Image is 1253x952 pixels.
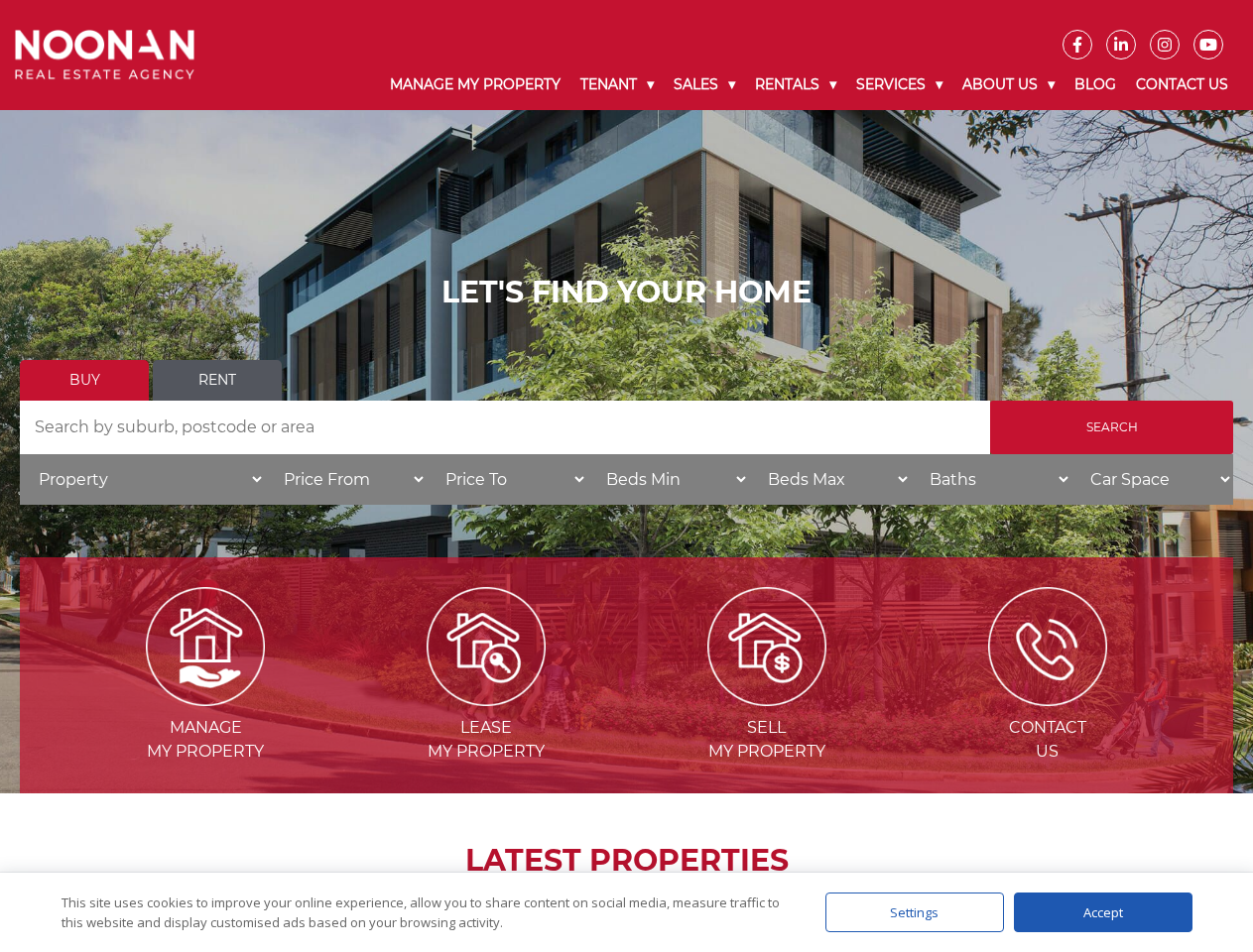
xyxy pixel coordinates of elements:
a: Rent [153,360,282,401]
img: Noonan Real Estate Agency [15,30,194,79]
a: Lease my property Leasemy Property [348,636,625,761]
a: Manage my Property Managemy Property [67,636,344,761]
img: Manage my Property [146,587,265,706]
h2: LATEST PROPERTIES [69,843,1184,879]
div: Settings [825,892,1004,932]
a: Sell my property Sellmy Property [629,636,906,761]
a: Tenant [570,59,664,110]
span: Sell my Property [629,716,906,764]
span: Lease my Property [348,716,625,764]
a: Sales [664,59,745,110]
a: ICONS ContactUs [909,636,1186,761]
a: Manage My Property [380,59,570,110]
a: About Us [952,59,1065,110]
img: Lease my property [427,587,546,706]
a: Rentals [745,59,846,110]
div: This site uses cookies to improve your online experience, allow you to share content on social me... [62,892,786,932]
input: Search by suburb, postcode or area [20,401,990,454]
img: Sell my property [707,587,826,706]
a: Contact Us [1126,59,1238,110]
a: Buy [20,360,149,401]
span: Contact Us [909,716,1186,764]
img: ICONS [988,587,1107,706]
div: Accept [1014,892,1192,932]
h1: LET'S FIND YOUR HOME [20,275,1233,310]
input: Search [990,401,1233,454]
span: Manage my Property [67,716,344,764]
a: Blog [1065,59,1126,110]
a: Services [846,59,952,110]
